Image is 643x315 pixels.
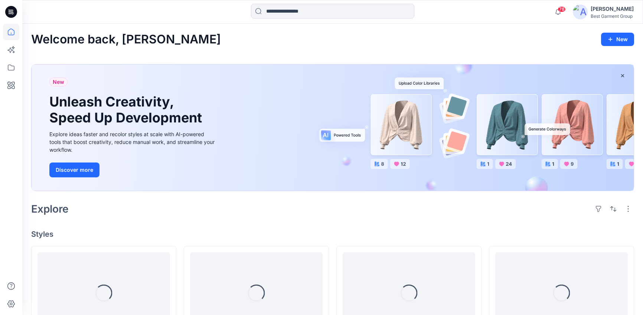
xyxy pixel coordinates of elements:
[49,94,205,126] h1: Unleash Creativity, Speed Up Development
[49,163,216,177] a: Discover more
[31,203,69,215] h2: Explore
[591,13,634,19] div: Best Garment Group
[558,6,566,12] span: 78
[49,163,99,177] button: Discover more
[601,33,634,46] button: New
[53,78,64,86] span: New
[31,230,634,239] h4: Styles
[573,4,588,19] img: avatar
[49,130,216,154] div: Explore ideas faster and recolor styles at scale with AI-powered tools that boost creativity, red...
[591,4,634,13] div: [PERSON_NAME]
[31,33,221,46] h2: Welcome back, [PERSON_NAME]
